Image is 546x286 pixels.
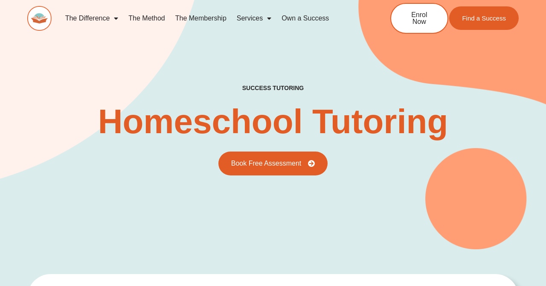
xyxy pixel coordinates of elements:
[60,9,363,28] nav: Menu
[60,9,124,28] a: The Difference
[462,15,506,21] span: Find a Success
[98,105,448,139] h2: Homeschool Tutoring
[242,85,304,92] h4: success tutoring
[404,12,435,25] span: Enrol Now
[170,9,232,28] a: The Membership
[218,152,328,175] a: Book Free Assessment
[123,9,170,28] a: The Method
[232,9,276,28] a: Services
[390,3,448,34] a: Enrol Now
[231,160,302,167] span: Book Free Assessment
[276,9,334,28] a: Own a Success
[449,6,519,30] a: Find a Success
